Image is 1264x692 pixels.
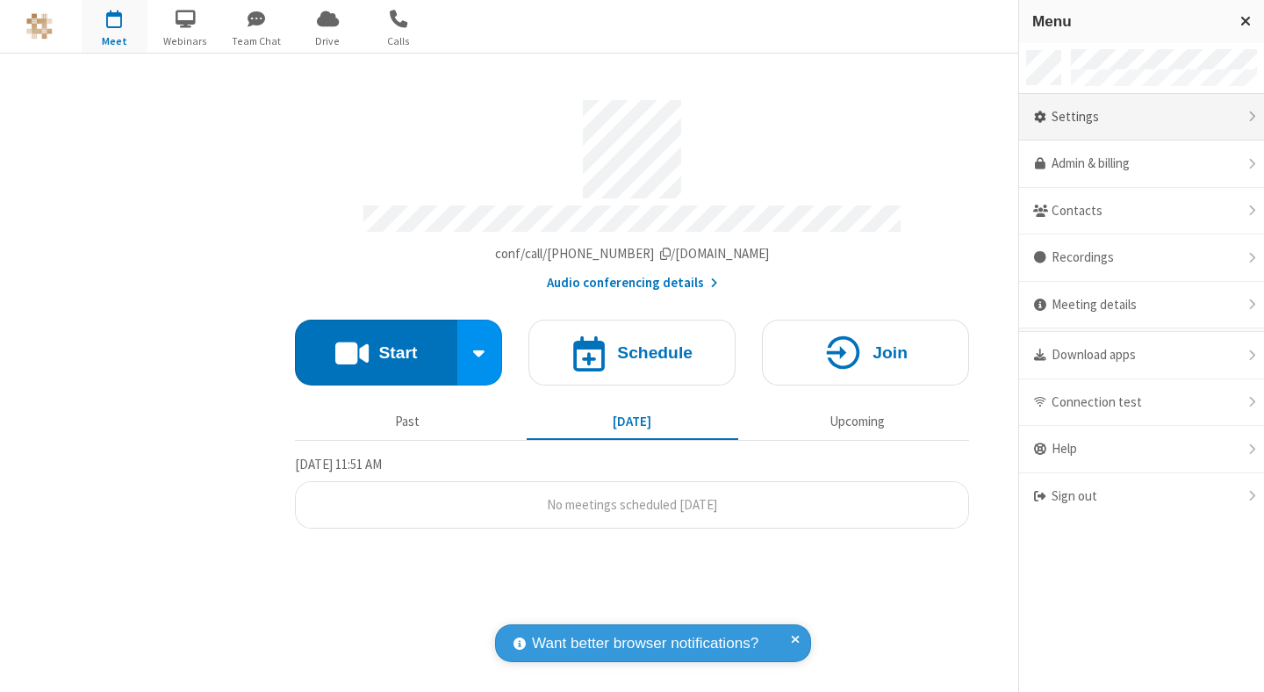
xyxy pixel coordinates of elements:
button: Start [295,320,457,386]
span: Meet [82,33,147,49]
button: [DATE] [527,405,738,438]
span: [DATE] 11:51 AM [295,456,382,472]
span: Drive [295,33,361,49]
section: Today's Meetings [295,454,969,530]
button: Copy my meeting room linkCopy my meeting room link [495,244,770,264]
div: Start conference options [457,320,503,386]
section: Account details [295,87,969,293]
div: Sign out [1019,473,1264,520]
span: Calls [366,33,432,49]
div: Settings [1019,94,1264,141]
button: Past [302,405,513,438]
div: Contacts [1019,188,1264,235]
span: Copy my meeting room link [495,245,770,262]
h4: Join [873,344,908,361]
div: Help [1019,426,1264,473]
span: Webinars [153,33,219,49]
button: Upcoming [751,405,963,438]
button: Audio conferencing details [547,273,718,293]
button: Schedule [528,320,736,386]
img: QA Selenium DO NOT DELETE OR CHANGE [26,13,53,40]
span: Want better browser notifications? [532,632,758,655]
a: Admin & billing [1019,141,1264,188]
h3: Menu [1032,13,1224,30]
h4: Start [378,344,417,361]
h4: Schedule [617,344,693,361]
span: No meetings scheduled [DATE] [547,496,717,513]
iframe: Chat [1220,646,1251,680]
div: Recordings [1019,234,1264,282]
div: Download apps [1019,332,1264,379]
span: Team Chat [224,33,290,49]
button: Join [762,320,969,386]
div: Connection test [1019,379,1264,427]
div: Meeting details [1019,282,1264,329]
